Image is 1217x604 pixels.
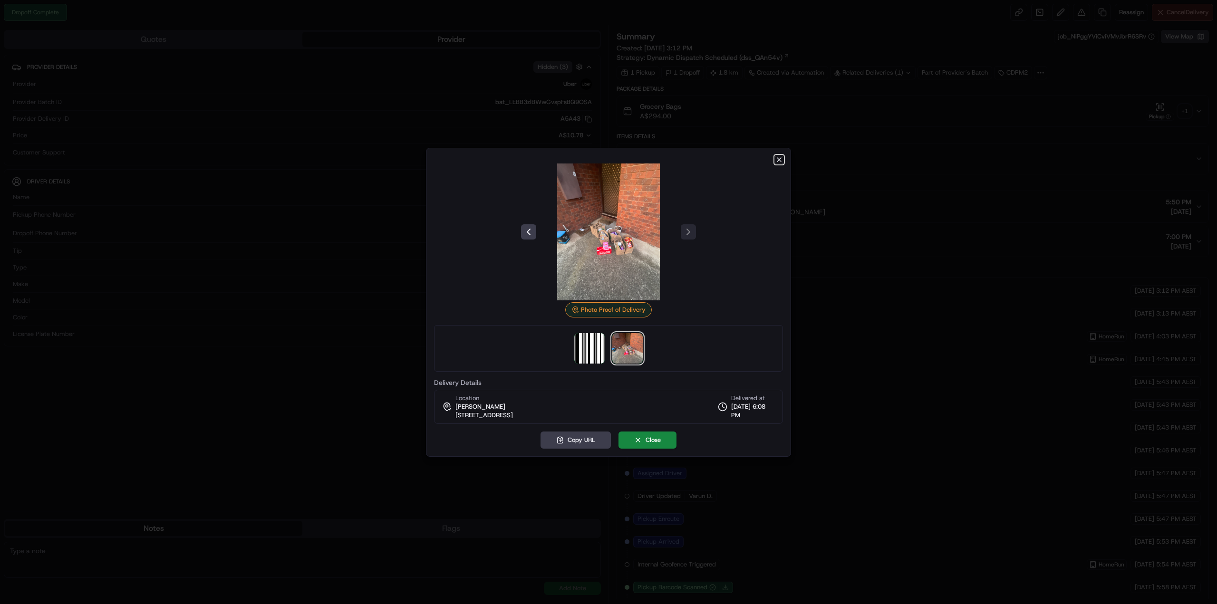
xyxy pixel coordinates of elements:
[455,411,513,420] span: [STREET_ADDRESS]
[434,379,783,386] label: Delivery Details
[565,302,652,317] div: Photo Proof of Delivery
[455,403,505,411] span: [PERSON_NAME]
[455,394,479,403] span: Location
[618,431,676,449] button: Close
[540,163,677,300] img: photo_proof_of_delivery image
[574,333,605,364] img: barcode_scan_on_pickup image
[541,431,611,449] button: Copy URL
[731,394,775,403] span: Delivered at
[731,403,775,420] span: [DATE] 6:08 PM
[612,333,643,364] img: photo_proof_of_delivery image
